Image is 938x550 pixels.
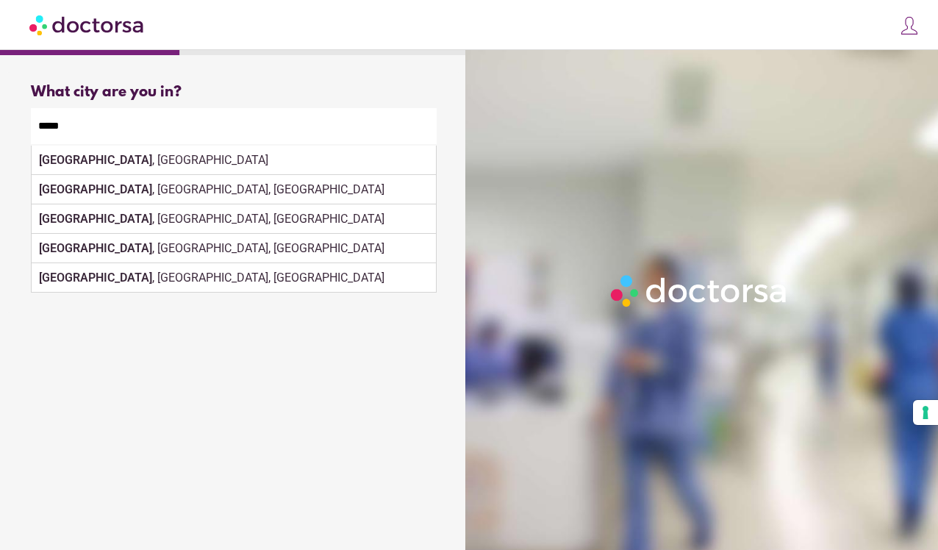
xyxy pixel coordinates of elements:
div: , [GEOGRAPHIC_DATA], [GEOGRAPHIC_DATA] [32,234,436,263]
div: , [GEOGRAPHIC_DATA] [32,146,436,175]
div: What city are you in? [31,84,437,101]
button: Your consent preferences for tracking technologies [913,400,938,425]
strong: [GEOGRAPHIC_DATA] [39,153,152,167]
img: Logo-Doctorsa-trans-White-partial-flat.png [606,270,793,312]
div: , [GEOGRAPHIC_DATA], [GEOGRAPHIC_DATA] [32,175,436,204]
div: Make sure the city you pick is where you need assistance. [31,144,437,176]
strong: [GEOGRAPHIC_DATA] [39,212,152,226]
strong: [GEOGRAPHIC_DATA] [39,182,152,196]
div: , [GEOGRAPHIC_DATA], [GEOGRAPHIC_DATA] [32,263,436,293]
strong: [GEOGRAPHIC_DATA] [39,241,152,255]
strong: [GEOGRAPHIC_DATA] [39,271,152,285]
img: icons8-customer-100.png [899,15,920,36]
div: , [GEOGRAPHIC_DATA], [GEOGRAPHIC_DATA] [32,204,436,234]
img: Doctorsa.com [29,8,146,41]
